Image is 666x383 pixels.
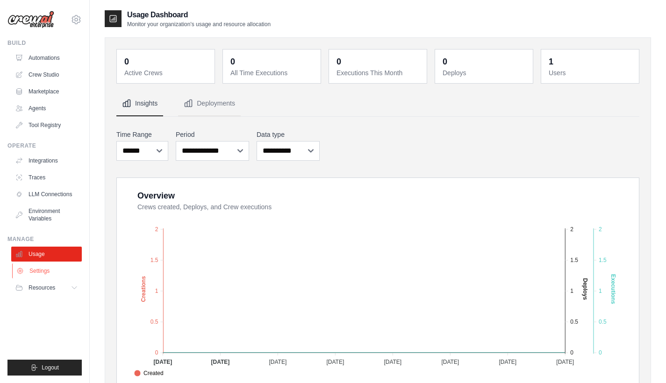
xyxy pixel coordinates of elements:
button: Insights [116,91,163,116]
tspan: 0.5 [150,319,158,325]
button: Deployments [178,91,241,116]
div: 0 [124,55,129,68]
tspan: 2 [155,226,158,233]
div: Build [7,39,82,47]
div: Operate [7,142,82,149]
tspan: [DATE] [269,359,286,365]
tspan: [DATE] [326,359,344,365]
text: Creations [140,276,147,302]
dt: Executions This Month [337,68,421,78]
div: 0 [443,55,447,68]
tspan: 1 [599,288,602,294]
nav: Tabs [116,91,639,116]
dt: Users [549,68,633,78]
a: Marketplace [11,84,82,99]
tspan: 0.5 [599,319,607,325]
tspan: 1 [155,288,158,294]
div: 1 [549,55,553,68]
span: Logout [42,364,59,371]
tspan: [DATE] [556,359,574,365]
label: Data type [257,130,320,139]
tspan: 0.5 [570,319,578,325]
text: Executions [610,274,616,304]
tspan: 1.5 [150,257,158,263]
a: Environment Variables [11,204,82,226]
button: Resources [11,280,82,295]
dt: Deploys [443,68,527,78]
tspan: 0 [570,349,573,356]
a: Automations [11,50,82,65]
div: 0 [230,55,235,68]
h2: Usage Dashboard [127,9,271,21]
tspan: 0 [599,349,602,356]
text: Deploys [582,278,588,300]
div: Overview [137,189,175,202]
div: 0 [337,55,341,68]
a: Agents [11,101,82,116]
tspan: 2 [599,226,602,233]
a: LLM Connections [11,187,82,202]
tspan: 1.5 [570,257,578,263]
tspan: [DATE] [499,359,516,365]
label: Period [176,130,249,139]
tspan: 1.5 [599,257,607,263]
p: Monitor your organization's usage and resource allocation [127,21,271,28]
div: Manage [7,235,82,243]
a: Integrations [11,153,82,168]
a: Traces [11,170,82,185]
tspan: 2 [570,226,573,233]
a: Tool Registry [11,118,82,133]
dt: All Time Executions [230,68,315,78]
img: Logo [7,11,54,28]
span: Created [134,369,164,377]
tspan: [DATE] [384,359,401,365]
span: Resources [29,284,55,291]
a: Usage [11,247,82,262]
tspan: 0 [155,349,158,356]
button: Logout [7,360,82,376]
tspan: [DATE] [211,359,229,365]
dt: Crews created, Deploys, and Crew executions [137,202,628,212]
a: Settings [12,263,83,278]
label: Time Range [116,130,168,139]
dt: Active Crews [124,68,209,78]
tspan: [DATE] [153,359,172,365]
tspan: 1 [570,288,573,294]
tspan: [DATE] [441,359,459,365]
a: Crew Studio [11,67,82,82]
